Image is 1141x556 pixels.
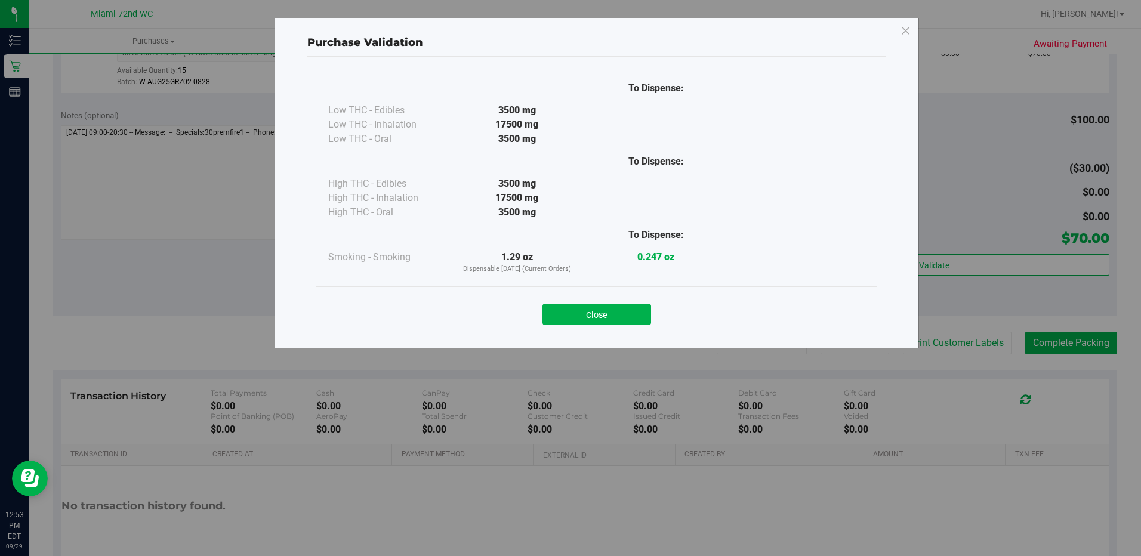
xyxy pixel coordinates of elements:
[542,304,651,325] button: Close
[448,118,587,132] div: 17500 mg
[448,250,587,274] div: 1.29 oz
[328,177,448,191] div: High THC - Edibles
[328,118,448,132] div: Low THC - Inhalation
[328,250,448,264] div: Smoking - Smoking
[328,103,448,118] div: Low THC - Edibles
[637,251,674,262] strong: 0.247 oz
[448,103,587,118] div: 3500 mg
[12,461,48,496] iframe: Resource center
[448,205,587,220] div: 3500 mg
[587,81,726,95] div: To Dispense:
[587,228,726,242] div: To Dispense:
[448,264,587,274] p: Dispensable [DATE] (Current Orders)
[448,191,587,205] div: 17500 mg
[587,155,726,169] div: To Dispense:
[307,36,423,49] span: Purchase Validation
[328,191,448,205] div: High THC - Inhalation
[448,177,587,191] div: 3500 mg
[328,205,448,220] div: High THC - Oral
[328,132,448,146] div: Low THC - Oral
[448,132,587,146] div: 3500 mg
